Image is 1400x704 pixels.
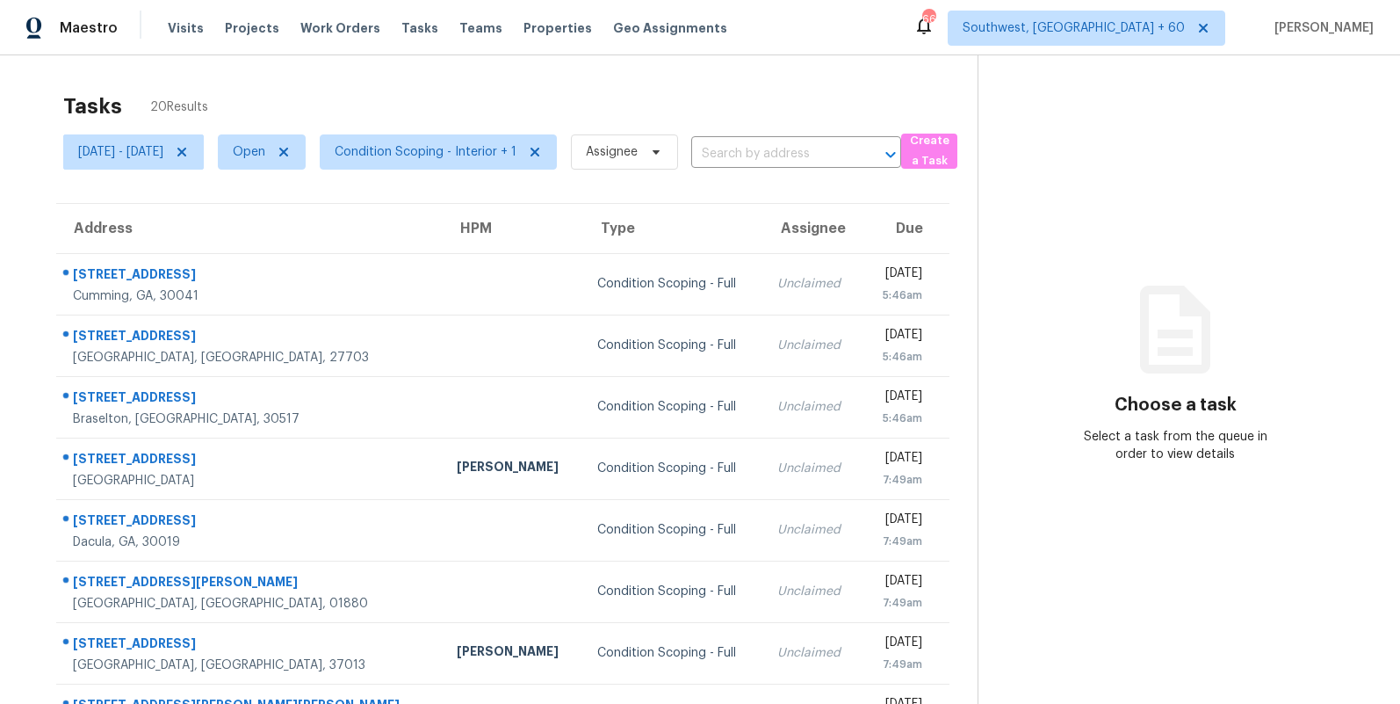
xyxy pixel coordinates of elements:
div: Unclaimed [777,521,848,539]
span: Tasks [401,22,438,34]
span: Create a Task [910,131,949,171]
div: Cumming, GA, 30041 [73,287,429,305]
div: 7:49am [877,471,922,489]
div: Condition Scoping - Full [597,337,749,354]
div: Unclaimed [777,460,848,477]
div: 7:49am [877,656,922,673]
div: Condition Scoping - Full [597,275,749,293]
div: 5:46am [877,410,922,427]
div: 7:49am [877,533,922,550]
div: 7:49am [877,594,922,612]
th: Assignee [763,204,862,253]
div: [STREET_ADDRESS] [73,327,429,349]
span: Visits [168,19,204,37]
div: [STREET_ADDRESS] [73,450,429,472]
div: Unclaimed [777,583,848,600]
div: [DATE] [877,511,922,533]
h2: Tasks [63,98,122,115]
div: [DATE] [877,572,922,594]
span: Properties [523,19,592,37]
div: [DATE] [877,634,922,656]
div: Condition Scoping - Full [597,521,749,539]
div: Condition Scoping - Full [597,398,749,416]
input: Search by address [691,141,852,168]
span: Open [233,143,265,161]
div: [GEOGRAPHIC_DATA] [73,472,429,490]
span: Work Orders [300,19,380,37]
div: 5:46am [877,348,922,366]
button: Create a Task [901,134,957,169]
div: [PERSON_NAME] [457,642,569,664]
div: 5:46am [877,287,922,304]
th: Address [56,204,443,253]
span: 20 Results [150,98,208,116]
th: Type [583,204,763,253]
div: [GEOGRAPHIC_DATA], [GEOGRAPHIC_DATA], 37013 [73,657,429,674]
div: Braselton, [GEOGRAPHIC_DATA], 30517 [73,410,429,428]
div: [STREET_ADDRESS] [73,265,429,287]
button: Open [878,142,903,167]
span: Maestro [60,19,118,37]
div: [DATE] [877,265,922,287]
div: [DATE] [877,388,922,410]
div: [STREET_ADDRESS][PERSON_NAME] [73,573,429,595]
div: [PERSON_NAME] [457,458,569,480]
div: Unclaimed [777,644,848,662]
span: Condition Scoping - Interior + 1 [335,143,516,161]
span: Projects [225,19,279,37]
span: [PERSON_NAME] [1267,19,1374,37]
div: Unclaimed [777,337,848,354]
div: [STREET_ADDRESS] [73,635,429,657]
div: [GEOGRAPHIC_DATA], [GEOGRAPHIC_DATA], 01880 [73,595,429,613]
div: [GEOGRAPHIC_DATA], [GEOGRAPHIC_DATA], 27703 [73,349,429,367]
span: Southwest, [GEOGRAPHIC_DATA] + 60 [963,19,1185,37]
div: Unclaimed [777,398,848,416]
span: Assignee [586,143,638,161]
div: [STREET_ADDRESS] [73,512,429,533]
h3: Choose a task [1115,396,1237,414]
div: [DATE] [877,326,922,348]
div: [DATE] [877,449,922,471]
span: [DATE] - [DATE] [78,143,163,161]
div: Condition Scoping - Full [597,644,749,662]
div: Select a task from the queue in order to view details [1077,428,1274,463]
span: Teams [459,19,502,37]
span: Geo Assignments [613,19,727,37]
div: Dacula, GA, 30019 [73,533,429,551]
div: [STREET_ADDRESS] [73,388,429,410]
div: Condition Scoping - Full [597,460,749,477]
div: 661 [922,11,935,28]
th: Due [862,204,949,253]
div: Unclaimed [777,275,848,293]
div: Condition Scoping - Full [597,583,749,600]
th: HPM [443,204,583,253]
